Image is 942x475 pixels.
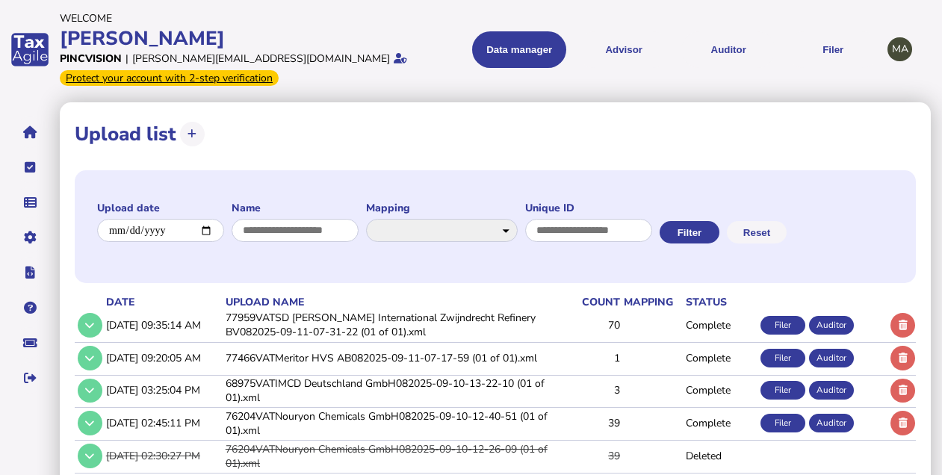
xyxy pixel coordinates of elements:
[394,53,407,63] i: Email verified
[14,187,46,218] button: Data manager
[14,152,46,183] button: Tasks
[78,346,102,370] button: Show/hide row detail
[60,52,122,66] div: Pincvision
[572,375,621,406] td: 3
[683,408,757,438] td: Complete
[660,221,719,243] button: Filter
[727,221,787,243] button: Reset
[14,362,46,394] button: Sign out
[60,11,435,25] div: Welcome
[78,379,102,403] button: Show/hide row detail
[572,408,621,438] td: 39
[809,349,854,367] div: Auditor
[683,375,757,406] td: Complete
[60,25,435,52] div: [PERSON_NAME]
[132,52,390,66] div: [PERSON_NAME][EMAIL_ADDRESS][DOMAIN_NAME]
[525,201,652,215] label: Unique ID
[232,201,359,215] label: Name
[890,313,915,338] button: Delete upload
[180,122,205,146] button: Upload transactions
[223,342,572,373] td: 77466VATMeritor HVS AB082025-09-11-07-17-59 (01 of 01).xml
[887,37,912,62] div: Profile settings
[683,294,757,310] th: status
[103,375,223,406] td: [DATE] 03:25:04 PM
[809,316,854,335] div: Auditor
[683,342,757,373] td: Complete
[14,292,46,323] button: Help pages
[103,441,223,471] td: [DATE] 02:30:27 PM
[223,294,572,310] th: upload name
[366,201,518,215] label: Mapping
[14,222,46,253] button: Manage settings
[97,201,224,215] label: Upload date
[103,342,223,373] td: [DATE] 09:20:05 AM
[809,381,854,400] div: Auditor
[786,31,880,68] button: Filer
[681,31,775,68] button: Auditor
[223,441,572,471] td: 76204VATNouryon Chemicals GmbH082025-09-10-12-26-09 (01 of 01).xml
[78,444,102,468] button: Show/hide row detail
[78,313,102,338] button: Show/hide row detail
[472,31,566,68] button: Shows a dropdown of Data manager options
[572,441,621,471] td: 39
[14,327,46,358] button: Raise a support ticket
[760,349,805,367] div: Filer
[14,117,46,148] button: Home
[760,414,805,432] div: Filer
[577,31,671,68] button: Shows a dropdown of VAT Advisor options
[683,310,757,341] td: Complete
[103,310,223,341] td: [DATE] 09:35:14 AM
[621,294,683,310] th: mapping
[14,257,46,288] button: Developer hub links
[809,414,854,432] div: Auditor
[890,379,915,403] button: Delete upload
[75,121,176,147] h1: Upload list
[223,375,572,406] td: 68975VATIMCD Deutschland GmbH082025-09-10-13-22-10 (01 of 01).xml
[760,381,805,400] div: Filer
[103,294,223,310] th: date
[103,408,223,438] td: [DATE] 02:45:11 PM
[572,342,621,373] td: 1
[60,70,279,86] div: From Oct 1, 2025, 2-step verification will be required to login. Set it up now...
[223,408,572,438] td: 76204VATNouryon Chemicals GmbH082025-09-10-12-40-51 (01 of 01).xml
[442,31,880,68] menu: navigate products
[572,310,621,341] td: 70
[78,411,102,435] button: Show/hide row detail
[572,294,621,310] th: count
[890,411,915,435] button: Delete upload
[223,310,572,341] td: 77959VATSD [PERSON_NAME] International Zwijndrecht Refinery BV082025-09-11-07-31-22 (01 of 01).xml
[890,346,915,370] button: Delete upload
[126,52,128,66] div: |
[760,316,805,335] div: Filer
[683,441,757,471] td: Deleted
